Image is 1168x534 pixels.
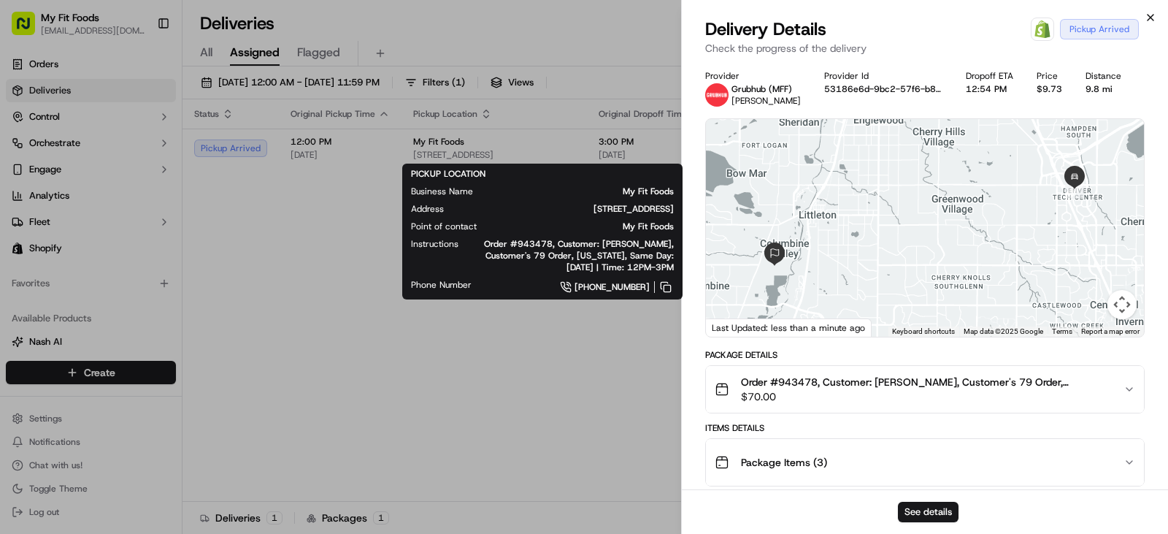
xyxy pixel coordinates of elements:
span: Delivery Details [705,18,826,41]
div: 💻 [123,328,135,340]
div: Package Details [705,349,1145,361]
span: [DATE] [166,266,196,278]
span: Wisdom [PERSON_NAME] [45,226,155,238]
div: Past conversations [15,190,98,202]
img: Wisdom Oko [15,213,38,241]
a: [PHONE_NUMBER] [495,279,674,295]
a: Terms (opens in new tab) [1052,327,1072,335]
img: Google [710,318,758,337]
button: See details [898,502,958,522]
p: Check the progress of the delivery [705,41,1145,56]
img: Wisdom Oko [15,252,38,281]
img: 8571987876998_91fb9ceb93ad5c398215_72.jpg [31,140,57,166]
div: Start new chat [66,140,239,154]
span: My Fit Foods [500,221,674,232]
span: $70.00 [741,389,1112,404]
img: 1736555255976-a54dd68f-1ca7-489b-9aae-adbdc363a1c4 [29,227,41,239]
span: Address [411,203,444,215]
span: Phone Number [411,279,472,291]
span: PICKUP LOCATION [411,168,485,180]
img: 1736555255976-a54dd68f-1ca7-489b-9aae-adbdc363a1c4 [15,140,41,166]
div: 📗 [15,328,26,340]
img: 1736555255976-a54dd68f-1ca7-489b-9aae-adbdc363a1c4 [29,267,41,278]
span: [STREET_ADDRESS] [467,203,674,215]
div: Distance [1086,70,1121,82]
span: Instructions [411,238,458,250]
span: Pylon [145,362,177,373]
span: Wisdom [PERSON_NAME] [45,266,155,278]
a: Powered byPylon [103,362,177,373]
img: 5e692f75ce7d37001a5d71f1 [705,83,729,107]
div: Provider Id [824,70,942,82]
span: • [158,226,164,238]
p: Grubhub (MFF) [731,83,801,95]
button: Start new chat [248,144,266,161]
div: 9.8 mi [1086,83,1121,95]
span: Order #943478, Customer: [PERSON_NAME], Customer's 79 Order, [US_STATE], Same Day: [DATE] | Time:... [741,375,1112,389]
div: Dropoff ETA [966,70,1013,82]
span: Knowledge Base [29,327,112,341]
div: Price [1037,70,1062,82]
a: 📗Knowledge Base [9,321,118,347]
span: API Documentation [138,327,234,341]
div: 12:54 PM [966,83,1013,95]
span: Order #943478, Customer: [PERSON_NAME], Customer's 79 Order, [US_STATE], Same Day: [DATE] | Time:... [482,238,674,273]
span: • [158,266,164,278]
a: Shopify [1031,18,1054,41]
span: [PHONE_NUMBER] [575,281,650,293]
span: Map data ©2025 Google [964,327,1043,335]
span: [DATE] [166,226,196,238]
div: Items Details [705,422,1145,434]
p: Welcome 👋 [15,58,266,82]
span: Business Name [411,186,473,197]
div: $9.73 [1037,83,1062,95]
div: Last Updated: less than a minute ago [706,319,872,337]
a: 💻API Documentation [118,321,240,347]
div: 1 [1065,180,1084,199]
span: Package Items ( 3 ) [741,455,827,470]
button: See all [226,187,266,205]
a: Open this area in Google Maps (opens a new window) [710,318,758,337]
button: Package Items (3) [706,439,1144,486]
span: Point of contact [411,221,477,232]
a: Report a map error [1081,327,1140,335]
div: We're available if you need us! [66,154,201,166]
span: [PERSON_NAME] [731,95,801,107]
button: Keyboard shortcuts [892,327,955,337]
img: Shopify [1034,20,1051,38]
input: Got a question? Start typing here... [38,94,263,110]
div: Provider [705,70,801,82]
button: 53186e6d-9bc2-57f6-b840-7b4753334ef1 [824,83,942,95]
button: Order #943478, Customer: [PERSON_NAME], Customer's 79 Order, [US_STATE], Same Day: [DATE] | Time:... [706,366,1144,413]
span: My Fit Foods [496,186,674,197]
img: Nash [15,15,44,44]
button: Map camera controls [1107,290,1137,319]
